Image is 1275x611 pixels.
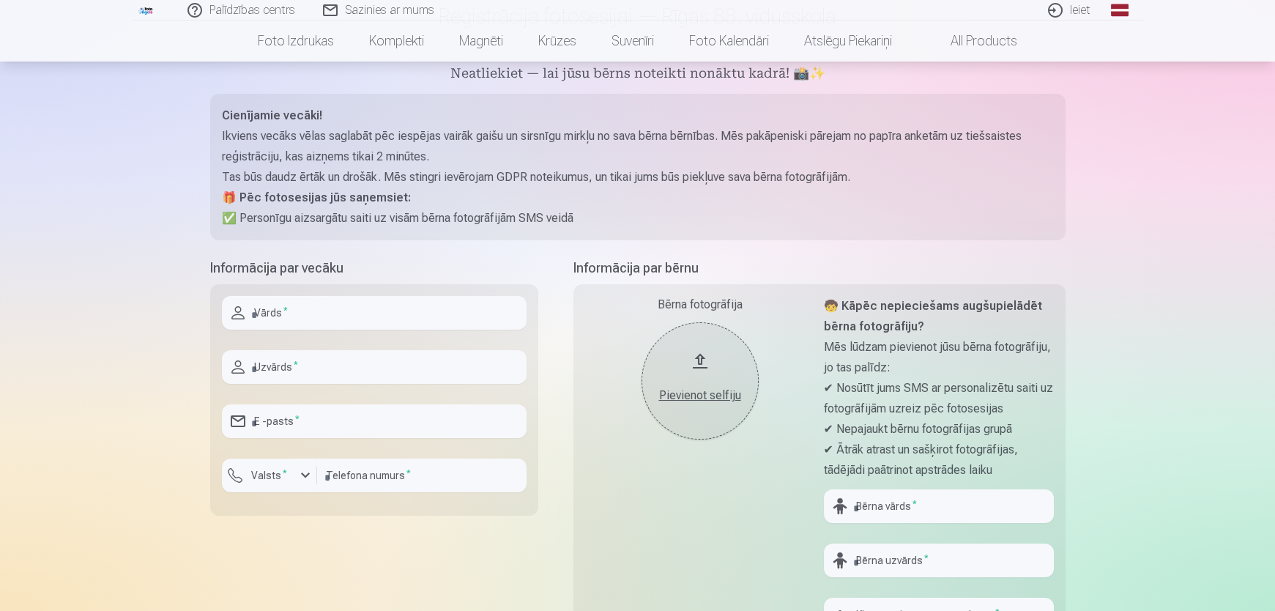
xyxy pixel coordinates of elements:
h5: Neatliekiet — lai jūsu bērns noteikti nonāktu kadrā! 📸✨ [210,64,1066,85]
button: Pievienot selfiju [642,322,759,440]
button: Valsts* [222,459,317,492]
p: ✔ Ātrāk atrast un sašķirot fotogrāfijas, tādējādi paātrinot apstrādes laiku [824,440,1054,481]
img: /fa1 [138,6,155,15]
h5: Informācija par vecāku [210,258,538,278]
div: Pievienot selfiju [656,387,744,404]
p: ✔ Nepajaukt bērnu fotogrāfijas grupā [824,419,1054,440]
a: Suvenīri [594,21,672,62]
label: Valsts [245,468,293,483]
p: ✅ Personīgu aizsargātu saiti uz visām bērna fotogrāfijām SMS veidā [222,208,1054,229]
a: Magnēti [442,21,521,62]
strong: Cienījamie vecāki! [222,108,322,122]
a: All products [910,21,1035,62]
p: ✔ Nosūtīt jums SMS ar personalizētu saiti uz fotogrāfijām uzreiz pēc fotosesijas [824,378,1054,419]
a: Komplekti [352,21,442,62]
h5: Informācija par bērnu [573,258,1066,278]
strong: 🎁 Pēc fotosesijas jūs saņemsiet: [222,190,411,204]
p: Ikviens vecāks vēlas saglabāt pēc iespējas vairāk gaišu un sirsnīgu mirkļu no sava bērna bērnības... [222,126,1054,167]
a: Foto kalendāri [672,21,787,62]
a: Foto izdrukas [240,21,352,62]
strong: 🧒 Kāpēc nepieciešams augšupielādēt bērna fotogrāfiju? [824,299,1042,333]
p: Tas būs daudz ērtāk un drošāk. Mēs stingri ievērojam GDPR noteikumus, un tikai jums būs piekļuve ... [222,167,1054,188]
a: Krūzes [521,21,594,62]
p: Mēs lūdzam pievienot jūsu bērna fotogrāfiju, jo tas palīdz: [824,337,1054,378]
div: Bērna fotogrāfija [585,296,815,314]
a: Atslēgu piekariņi [787,21,910,62]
